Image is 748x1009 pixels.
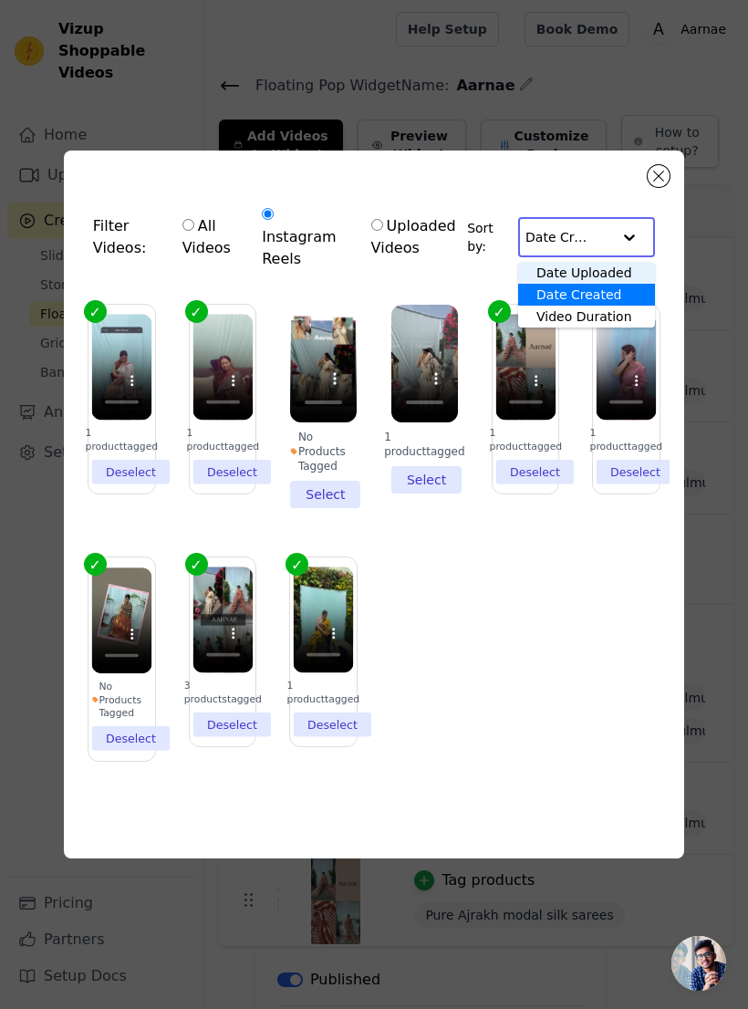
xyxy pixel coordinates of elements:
div: Filter Videos: [93,194,467,280]
div: Video Duration [518,306,655,328]
div: Sort by: [467,217,655,257]
div: 1 product tagged [495,427,555,453]
label: All Videos [182,214,237,260]
div: No Products Tagged [290,430,357,473]
div: No Products Tagged [91,681,151,720]
label: Uploaded Videos [370,214,459,260]
div: Date Created [518,284,655,306]
div: 1 product tagged [391,430,458,459]
div: Date Uploaded [518,262,655,284]
label: Instagram Reels [261,203,346,271]
div: Open chat [671,936,726,991]
div: 1 product tagged [91,427,151,453]
div: 1 product tagged [192,427,252,453]
button: Close modal [648,165,670,187]
div: 3 products tagged [192,680,252,706]
div: 1 product tagged [597,427,656,453]
div: 1 product tagged [294,680,353,706]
